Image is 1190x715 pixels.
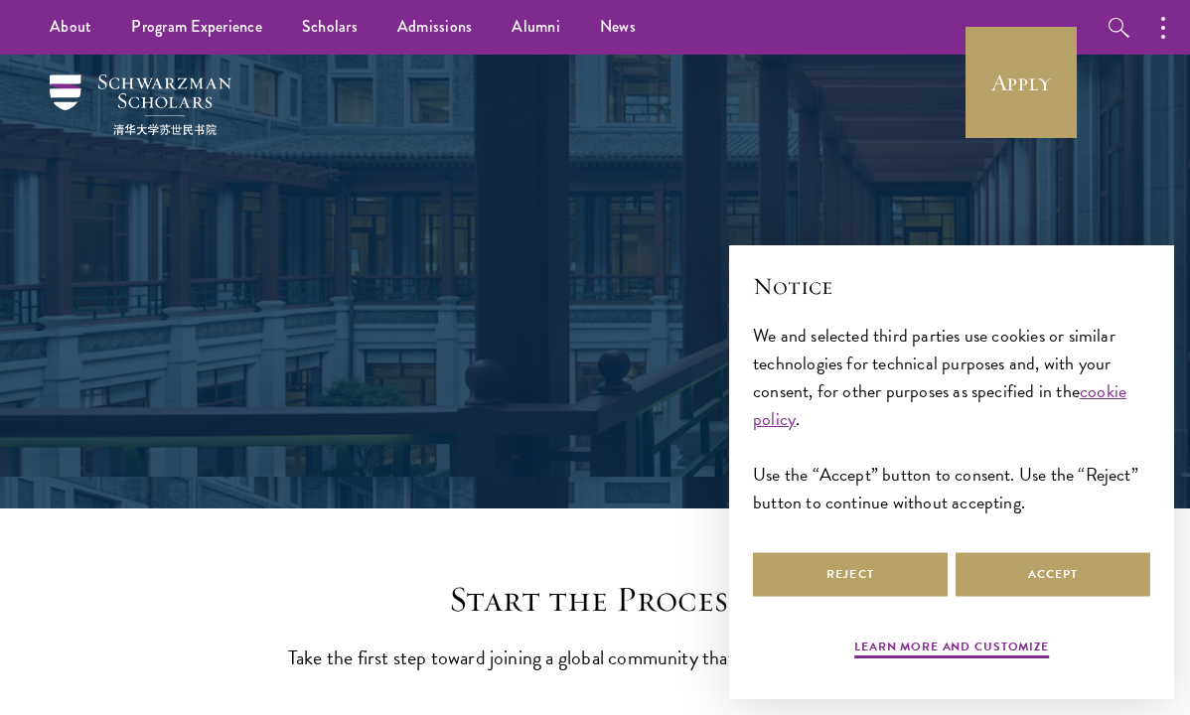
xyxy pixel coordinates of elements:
[50,74,231,135] img: Schwarzman Scholars
[287,578,903,621] h2: Start the Process
[753,377,1126,432] a: cookie policy
[956,552,1150,597] button: Accept
[753,269,1150,303] h2: Notice
[753,322,1150,517] div: We and selected third parties use cookies or similar technologies for technical purposes and, wit...
[753,552,948,597] button: Reject
[287,641,903,674] p: Take the first step toward joining a global community that will shape the future.
[966,27,1077,138] a: Apply
[854,638,1049,661] button: Learn more and customize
